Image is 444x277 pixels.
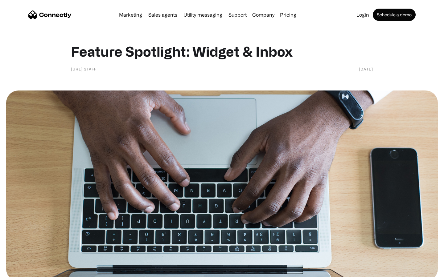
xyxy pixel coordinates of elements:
a: Login [354,12,372,17]
a: Pricing [277,12,299,17]
a: Sales agents [146,12,180,17]
a: Marketing [117,12,145,17]
ul: Language list [12,266,37,275]
a: Support [226,12,249,17]
div: [URL] staff [71,66,97,72]
aside: Language selected: English [6,266,37,275]
div: [DATE] [359,66,373,72]
a: Utility messaging [181,12,225,17]
div: Company [252,10,274,19]
a: Schedule a demo [373,9,416,21]
h1: Feature Spotlight: Widget & Inbox [71,43,373,60]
